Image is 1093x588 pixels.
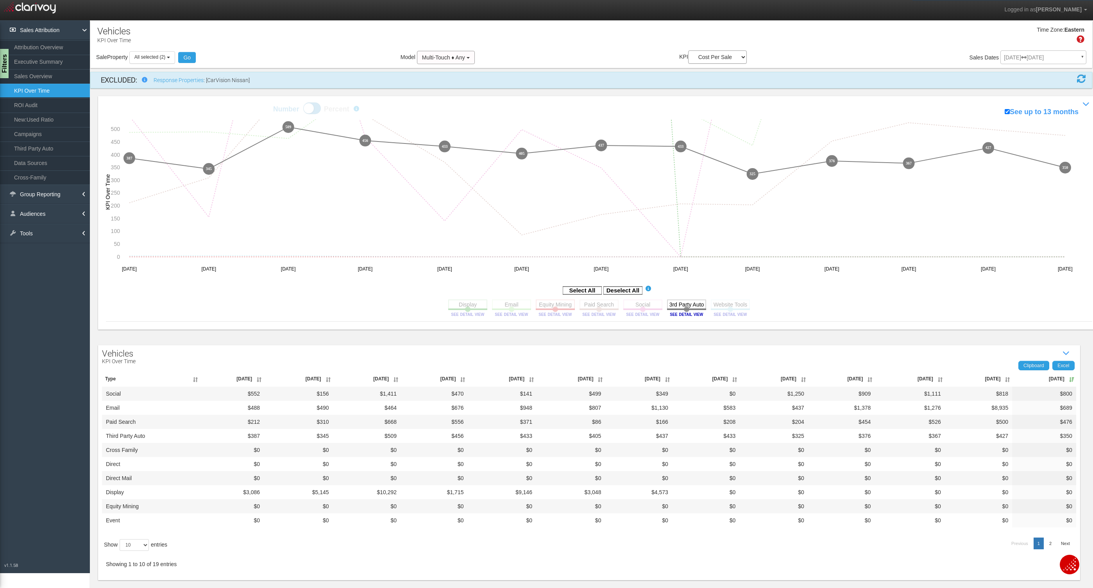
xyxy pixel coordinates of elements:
button: Multi-Touch ♦ Any [417,51,475,64]
a: Previous [1007,538,1032,549]
td: $1,276 [875,401,945,415]
text: [DATE] [826,266,841,272]
td: $0 [333,443,401,457]
span: Dates [985,54,999,61]
td: $0 [808,499,875,513]
span: Excel [1057,363,1069,368]
td: $818 [945,387,1012,401]
span: Sales [970,54,983,61]
span: Clipboard [1023,363,1044,368]
td: $0 [264,443,333,457]
text: [DATE] [1059,266,1074,272]
td: $0 [1012,485,1076,499]
td: $0 [536,443,605,457]
td: $488 [200,401,264,415]
td: $1,378 [808,401,875,415]
text: [DATE] [595,266,610,272]
td: $0 [467,513,536,527]
th: Feb '25: activate to sort column ascending [672,371,739,387]
th: Oct '24: activate to sort column ascending [401,371,467,387]
th: Jan '25: activate to sort column ascending [605,371,672,387]
td: $0 [808,457,875,471]
td: $433 [467,429,536,443]
td: $0 [333,471,401,485]
td: $0 [536,471,605,485]
td: $0 [875,471,945,485]
td: $0 [945,457,1012,471]
td: $0 [672,457,739,471]
td: $470 [401,387,467,401]
td: equity mining [102,499,200,513]
text: 450 [111,139,120,145]
text: 0 [117,254,120,260]
td: $427 [945,429,1012,443]
th: Mar '25: activate to sort column ascending [739,371,808,387]
td: $0 [1012,513,1076,527]
text: 427 [987,145,993,150]
td: $456 [401,429,467,443]
td: $509 [333,429,401,443]
td: cross family [102,443,200,457]
td: $0 [264,471,333,485]
text: 345 [206,167,212,171]
td: $0 [1012,471,1076,485]
td: event [102,513,200,527]
td: $909 [808,387,875,401]
td: $0 [672,513,739,527]
td: $807 [536,401,605,415]
td: $1,411 [333,387,401,401]
td: $0 [467,443,536,457]
td: $437 [739,401,808,415]
button: All selected (2) [129,51,175,63]
a: 2 [1045,538,1055,549]
text: 500 [111,126,120,132]
td: $0 [672,471,739,485]
text: 350 [1064,165,1070,169]
text: 456 [363,138,369,142]
th: Jun '25: activate to sort column ascending [945,371,1012,387]
text: [DATE] [281,266,296,272]
text: 300 [111,177,120,183]
td: $0 [945,485,1012,499]
td: $0 [333,513,401,527]
td: $4,573 [605,485,672,499]
td: $0 [739,457,808,471]
td: $0 [739,499,808,513]
td: $464 [333,401,401,415]
td: $0 [875,513,945,527]
td: $800 [1012,387,1076,401]
td: $1,715 [401,485,467,499]
td: $0 [200,513,264,527]
text: [DATE] [903,266,918,272]
label: Show entries [104,539,167,551]
td: $0 [739,471,808,485]
span: Multi-Touch ♦ Any [422,54,465,61]
a: Logged in as[PERSON_NAME] [998,0,1093,19]
td: $405 [536,429,605,443]
td: $10,292 [333,485,401,499]
text: [DATE] [438,266,453,272]
td: $0 [739,485,808,499]
td: $166 [605,415,672,429]
button: Go [178,52,196,63]
th: Jul '24: activate to sort column ascending [200,371,264,387]
strong: EXCLUDED: [101,76,137,84]
text: [DATE] [515,266,530,272]
td: $3,086 [200,485,264,499]
text: 100 [111,228,120,234]
td: $156 [264,387,333,401]
i: Show / Hide Performance Chart [1080,99,1092,110]
i: Show / Hide Data Table [1061,348,1072,359]
td: $454 [808,415,875,429]
td: $325 [739,429,808,443]
td: $376 [808,429,875,443]
th: May '25: activate to sort column ascending [875,371,945,387]
td: email [102,401,200,415]
td: $0 [605,513,672,527]
td: $0 [467,499,536,513]
td: $0 [1012,443,1076,457]
td: $556 [401,415,467,429]
td: $387 [200,429,264,443]
td: $0 [605,471,672,485]
td: $1,130 [605,401,672,415]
